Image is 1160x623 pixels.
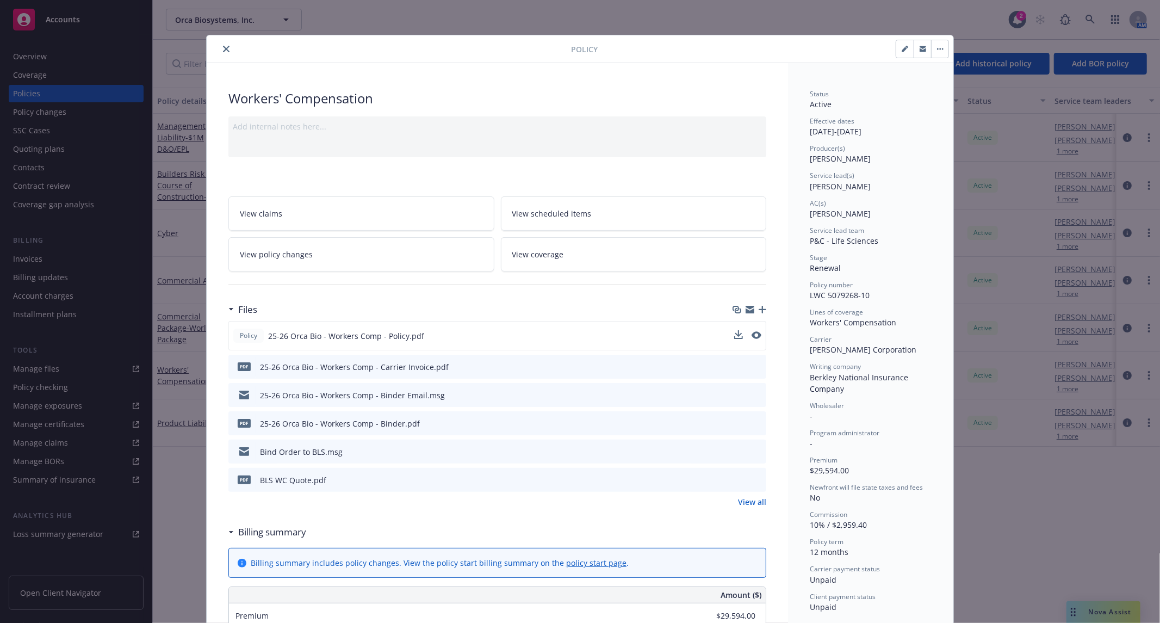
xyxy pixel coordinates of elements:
span: Unpaid [810,575,836,585]
span: Unpaid [810,602,836,612]
span: [PERSON_NAME] [810,181,871,192]
div: Bind Order to BLS.msg [260,446,343,458]
span: Status [810,89,829,98]
span: Effective dates [810,116,854,126]
span: Carrier payment status [810,564,880,573]
span: [PERSON_NAME] Corporation [810,344,916,355]
span: Service lead(s) [810,171,854,180]
button: close [220,42,233,55]
div: Workers' Compensation [810,317,932,328]
span: Policy term [810,537,843,546]
a: View scheduled items [501,196,767,231]
span: Service lead team [810,226,864,235]
span: Commission [810,510,847,519]
a: View all [738,496,766,508]
span: pdf [238,476,251,484]
a: policy start page [566,558,626,568]
span: LWC 5079268-10 [810,290,870,300]
div: Workers' Compensation [228,89,766,108]
span: Premium [810,455,838,465]
span: 10% / $2,959.40 [810,520,867,530]
span: View claims [240,208,282,219]
div: 25-26 Orca Bio - Workers Comp - Binder.pdf [260,418,420,429]
span: Client payment status [810,592,876,601]
span: - [810,411,812,421]
span: Renewal [810,263,841,273]
span: [PERSON_NAME] [810,208,871,219]
span: Writing company [810,362,861,371]
button: preview file [752,446,762,458]
button: preview file [752,330,761,342]
span: 12 months [810,547,848,557]
span: Program administrator [810,428,879,437]
div: BLS WC Quote.pdf [260,474,326,486]
span: View scheduled items [512,208,592,219]
span: Lines of coverage [810,307,863,317]
div: 25-26 Orca Bio - Workers Comp - Binder Email.msg [260,390,445,401]
span: Newfront will file state taxes and fees [810,483,923,492]
span: - [810,438,812,448]
span: Policy number [810,280,853,289]
button: download file [735,446,743,458]
div: [DATE] - [DATE] [810,116,932,137]
span: $29,594.00 [810,465,849,476]
button: download file [734,330,743,342]
a: View policy changes [228,237,494,272]
span: Wholesaler [810,401,844,410]
button: download file [735,474,743,486]
span: Carrier [810,335,832,344]
span: Active [810,99,832,109]
button: download file [735,361,743,373]
button: download file [735,418,743,429]
button: preview file [752,361,762,373]
span: Stage [810,253,827,262]
span: AC(s) [810,199,826,208]
span: Amount ($) [721,589,761,601]
button: preview file [752,474,762,486]
span: Premium [235,610,269,621]
span: Policy [571,44,598,55]
span: 25-26 Orca Bio - Workers Comp - Policy.pdf [268,330,424,342]
span: View coverage [512,249,564,260]
div: Billing summary [228,525,306,539]
div: Billing summary includes policy changes. View the policy start billing summary on the . [251,557,629,569]
span: No [810,492,820,503]
button: preview file [752,418,762,429]
button: download file [735,390,743,401]
button: preview file [752,390,762,401]
div: 25-26 Orca Bio - Workers Comp - Carrier Invoice.pdf [260,361,449,373]
div: Add internal notes here... [233,121,762,132]
a: View claims [228,196,494,231]
a: View coverage [501,237,767,272]
span: pdf [238,362,251,371]
h3: Files [238,303,257,317]
span: Producer(s) [810,144,845,153]
span: Berkley National Insurance Company [810,372,910,394]
button: preview file [752,331,761,339]
span: [PERSON_NAME] [810,153,871,164]
h3: Billing summary [238,525,306,539]
button: download file [734,330,743,339]
span: View policy changes [240,249,313,260]
span: pdf [238,419,251,427]
span: P&C - Life Sciences [810,236,878,246]
span: Policy [238,331,259,341]
div: Files [228,303,257,317]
